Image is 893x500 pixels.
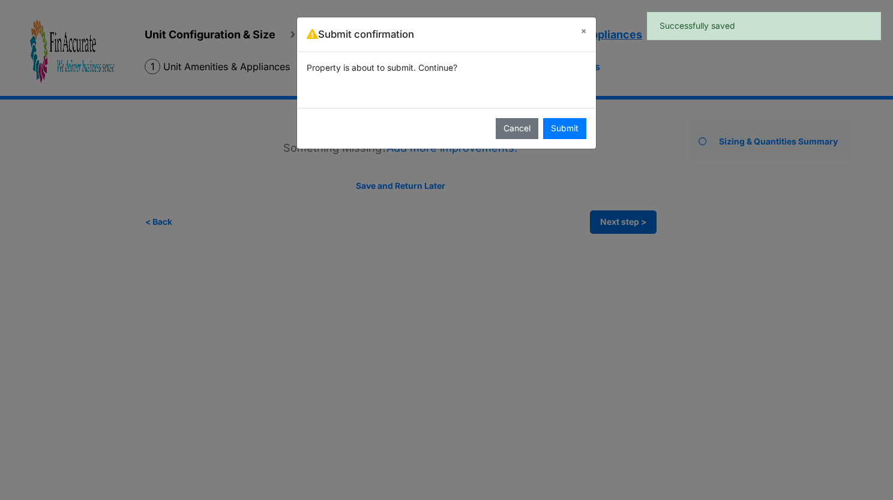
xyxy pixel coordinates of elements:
button: Close [571,17,596,45]
h5: Submit confirmation [307,27,414,42]
span: × [581,26,586,35]
div: Property is about to submit. Continue? [297,52,596,84]
button: Submit [543,118,586,139]
span: Successfully saved [660,20,868,32]
button: Cancel [496,118,538,139]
